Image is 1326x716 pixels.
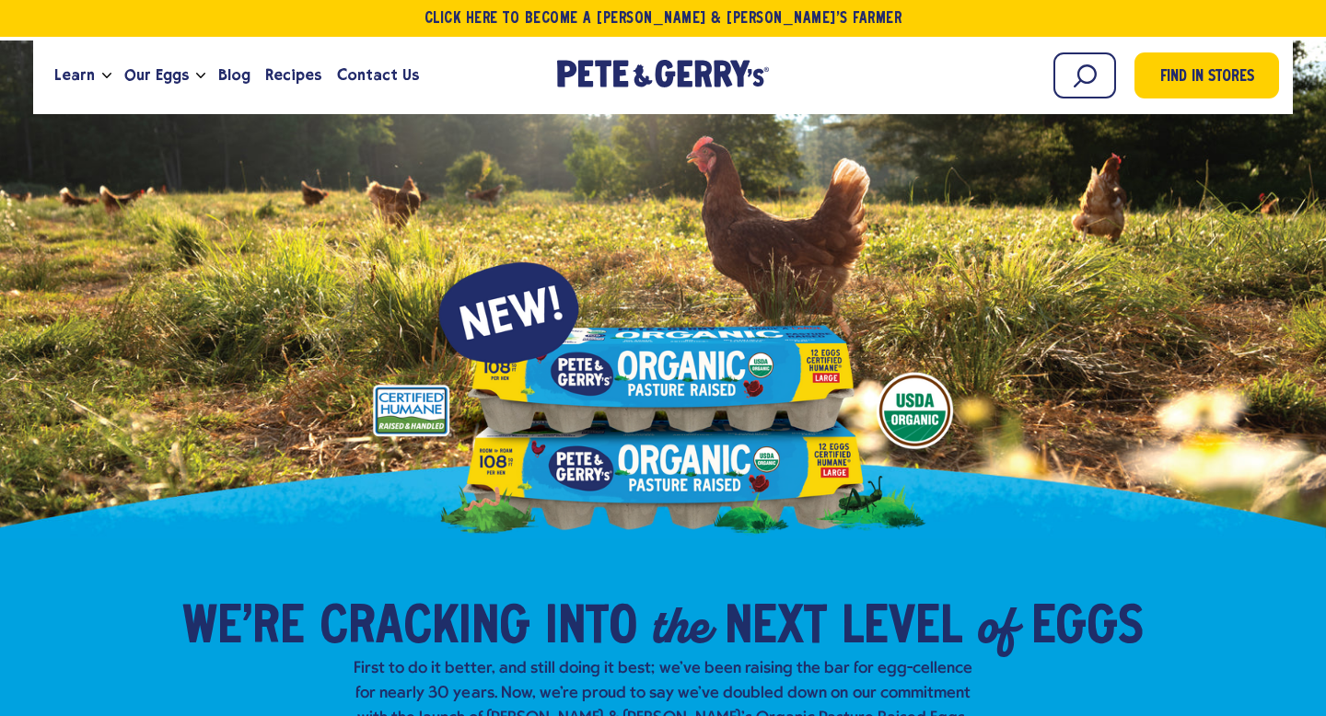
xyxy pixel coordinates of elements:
a: Contact Us [330,51,426,100]
button: Open the dropdown menu for Our Eggs [196,73,205,79]
span: Recipes [265,64,321,87]
span: Our Eggs [124,64,189,87]
a: Recipes [258,51,329,100]
span: Cracking [320,601,530,656]
em: the [652,592,710,658]
a: Blog [211,51,258,100]
a: Find in Stores [1134,52,1279,98]
span: Contact Us [337,64,419,87]
button: Open the dropdown menu for Learn [102,73,111,79]
span: Next [725,601,827,656]
span: Learn [54,64,95,87]
span: Level [842,601,962,656]
input: Search [1053,52,1116,98]
a: Learn [47,51,102,100]
span: We’re [182,601,305,656]
em: of [977,592,1017,658]
a: Our Eggs [117,51,196,100]
span: Find in Stores [1160,65,1254,90]
span: into [545,601,637,656]
span: Blog [218,64,250,87]
span: Eggs​ [1031,601,1144,656]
